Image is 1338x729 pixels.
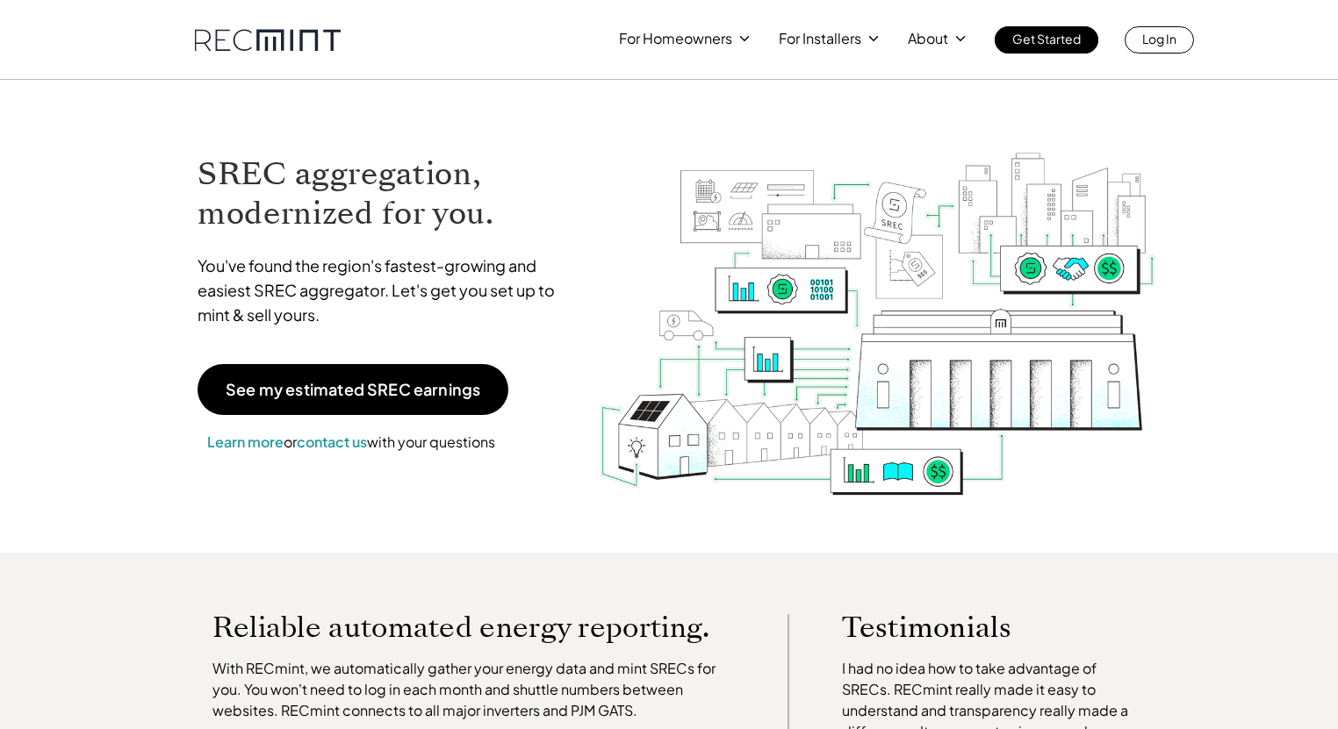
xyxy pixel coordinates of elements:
[908,26,948,51] p: About
[212,614,736,640] p: Reliable automated energy reporting.
[1142,26,1176,51] p: Log In
[198,431,505,454] p: or with your questions
[1012,26,1081,51] p: Get Started
[1125,26,1194,54] a: Log In
[779,26,861,51] p: For Installers
[207,432,284,451] a: Learn more
[619,26,732,51] p: For Homeowners
[212,658,736,721] p: With RECmint, we automatically gather your energy data and mint SRECs for you. You won't need to ...
[842,614,1104,640] p: Testimonials
[995,26,1098,54] a: Get Started
[198,364,508,415] a: See my estimated SREC earnings
[226,382,480,397] p: See my estimated SREC earnings
[297,432,367,451] a: contact us
[598,106,1158,500] img: RECmint value cycle
[198,154,572,233] h1: SREC aggregation, modernized for you.
[198,254,572,327] p: You've found the region's fastest-growing and easiest SREC aggregator. Let's get you set up to mi...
